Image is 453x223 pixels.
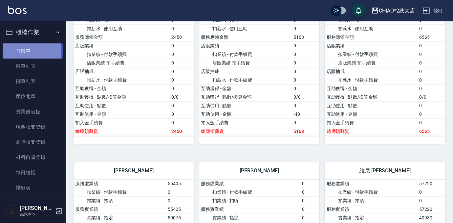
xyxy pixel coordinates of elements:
td: 0 [418,59,445,67]
td: 扣業績 - 付款手續費 [74,50,170,59]
td: 2450 [170,33,194,41]
a: 現場電腦打卡 [3,195,63,211]
td: 5168 [292,127,319,136]
td: 店販業績 扣手續費 [74,59,170,67]
td: 0 [170,110,194,118]
td: 總應領薪資 [74,127,170,136]
td: 服務實業績 [325,205,417,213]
td: 0 [170,59,194,67]
span: [PERSON_NAME] [81,167,186,174]
td: 互助獲得 - 點數/換算金額 [199,93,292,101]
td: 扣薪水 - 使用互助 [74,24,170,33]
td: 互助使用 - 金額 [199,110,292,118]
td: 互助獲得 - 金額 [325,84,417,93]
button: 登出 [420,5,445,17]
td: 總應領薪資 [199,127,292,136]
td: 服務虛業績 [325,180,417,188]
a: 掛單列表 [3,74,63,89]
td: 店販業績 扣手續費 [325,59,417,67]
td: 49980 [418,213,445,222]
td: 服務應領金額 [74,33,170,41]
a: 帳單列表 [3,59,63,74]
a: 排班表 [3,180,63,195]
td: 0 [292,67,319,76]
td: 0/0 [170,93,194,101]
td: 扣薪水 - 付款手續費 [325,76,417,84]
td: 實業績 - 指定 [325,213,417,222]
td: 0 [170,84,194,93]
td: 互助使用 - 點數 [199,101,292,110]
img: Logo [8,6,27,14]
h5: [PERSON_NAME] [20,205,54,211]
td: 0 [170,50,194,59]
td: 57220 [418,180,445,188]
td: 扣薪水 - 付款手續費 [74,76,170,84]
td: 扣入金手續費 [74,118,170,127]
td: 0 [418,110,445,118]
td: 0 [300,213,319,222]
td: 互助獲得 - 點數/換算金額 [74,93,170,101]
a: 座位開單 [3,89,63,104]
span: [PERSON_NAME] [207,167,312,174]
td: 0 [418,50,445,59]
td: 扣業績 - 扣項 [74,196,166,205]
td: 店販業績 扣手續費 [199,59,292,67]
td: 55405 [166,180,194,188]
td: 扣業績 - 付款手續費 [199,188,300,196]
td: 5168 [292,33,319,41]
button: save [352,4,365,17]
td: 0 [170,67,194,76]
td: 店販抽成 [74,67,170,76]
td: 0 [300,188,319,196]
td: 服務應領金額 [199,33,292,41]
td: 實業績 - 指定 [74,213,166,222]
td: 0 [292,76,319,84]
td: 扣業績 - 付款手續費 [325,50,417,59]
td: 扣業績 - 付款手續費 [325,188,417,196]
td: 0 [292,50,319,59]
td: 互助使用 - 點數 [74,101,170,110]
td: 0/0 [292,93,319,101]
td: 0 [170,24,194,33]
a: 營業儀表板 [3,104,63,119]
td: 扣入金手續費 [199,118,292,127]
td: 0 [292,41,319,50]
td: 0 [292,59,319,67]
td: 0 [418,188,445,196]
td: 服務虛業績 [199,180,300,188]
td: 0 [300,196,319,205]
td: 服務應領金額 [325,33,417,41]
td: 0 [292,101,319,110]
td: 50075 [166,213,194,222]
td: 0 [170,101,194,110]
td: 店販抽成 [325,67,417,76]
td: 扣業績 - 付款手續費 [74,188,166,196]
td: 0 [292,84,319,93]
td: 互助獲得 - 金額 [199,84,292,93]
td: 0 [166,196,194,205]
a: 每日結帳 [3,165,63,180]
td: 0 [166,188,194,196]
td: 0 [300,180,319,188]
td: 服務虛業績 [74,180,166,188]
td: 扣入金手續費 [325,118,417,127]
p: 高階主管 [20,211,54,217]
td: 0 [418,101,445,110]
td: 0 [418,41,445,50]
button: 櫃檯作業 [3,24,63,41]
td: 扣薪水 - 使用互助 [199,24,292,33]
button: CHIAO^2總太店 [368,4,418,17]
td: 0 [170,41,194,50]
td: 互助獲得 - 點數/換算金額 [325,93,417,101]
td: 扣業績 - 付款手續費 [199,50,292,59]
td: 0 [170,76,194,84]
td: 扣業績 - 扣項 [199,196,300,205]
span: 維尼 [PERSON_NAME] [333,167,437,174]
td: 服務實業績 [199,205,300,213]
a: 打帳單 [3,43,63,59]
td: 扣薪水 - 使用互助 [325,24,417,33]
td: 0 [418,196,445,205]
td: 57220 [418,205,445,213]
td: -40 [292,110,319,118]
td: 總應領薪資 [325,127,417,136]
